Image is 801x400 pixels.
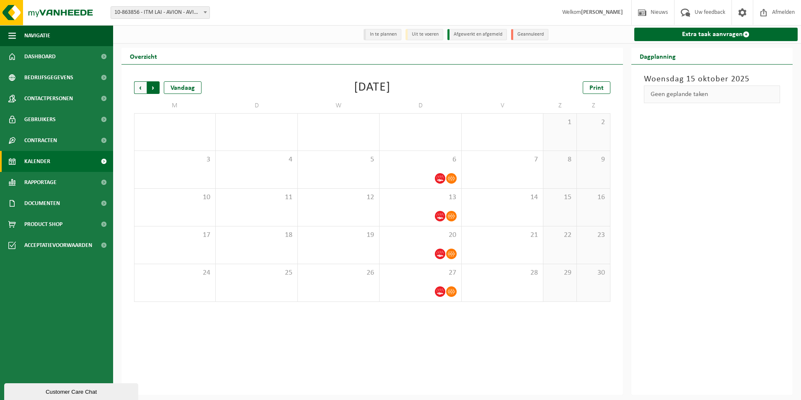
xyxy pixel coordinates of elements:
[581,118,606,127] span: 2
[24,172,57,193] span: Rapportage
[4,382,140,400] iframe: chat widget
[354,81,390,94] div: [DATE]
[121,48,165,64] h2: Overzicht
[644,73,780,86] h3: Woensdag 15 oktober 2025
[134,81,147,94] span: Vorige
[302,231,375,240] span: 19
[24,235,92,256] span: Acceptatievoorwaarden
[24,151,50,172] span: Kalender
[384,155,457,164] span: 6
[384,268,457,278] span: 27
[24,193,60,214] span: Documenten
[220,231,293,240] span: 18
[24,109,56,130] span: Gebruikers
[466,193,539,202] span: 14
[24,214,62,235] span: Product Shop
[581,193,606,202] span: 16
[548,268,572,278] span: 29
[581,231,606,240] span: 23
[220,268,293,278] span: 25
[644,86,780,103] div: Geen geplande taken
[466,231,539,240] span: 21
[466,268,539,278] span: 28
[24,88,73,109] span: Contactpersonen
[447,29,507,40] li: Afgewerkt en afgemeld
[581,9,623,16] strong: [PERSON_NAME]
[139,155,211,164] span: 3
[216,98,297,113] td: D
[589,85,604,91] span: Print
[139,231,211,240] span: 17
[220,193,293,202] span: 11
[147,81,160,94] span: Volgende
[577,98,610,113] td: Z
[466,155,539,164] span: 7
[548,231,572,240] span: 22
[220,155,293,164] span: 4
[384,193,457,202] span: 13
[164,81,202,94] div: Vandaag
[581,268,606,278] span: 30
[24,130,57,151] span: Contracten
[111,6,210,19] span: 10-863856 - ITM LAI - AVION - AVION
[631,48,684,64] h2: Dagplanning
[462,98,543,113] td: V
[548,193,572,202] span: 15
[634,28,798,41] a: Extra taak aanvragen
[384,231,457,240] span: 20
[543,98,577,113] td: Z
[511,29,548,40] li: Geannuleerd
[364,29,401,40] li: In te plannen
[583,81,610,94] a: Print
[139,193,211,202] span: 10
[581,155,606,164] span: 9
[298,98,380,113] td: W
[548,155,572,164] span: 8
[24,46,56,67] span: Dashboard
[111,7,209,18] span: 10-863856 - ITM LAI - AVION - AVION
[548,118,572,127] span: 1
[380,98,461,113] td: D
[134,98,216,113] td: M
[139,268,211,278] span: 24
[302,155,375,164] span: 5
[24,67,73,88] span: Bedrijfsgegevens
[406,29,443,40] li: Uit te voeren
[302,268,375,278] span: 26
[24,25,50,46] span: Navigatie
[302,193,375,202] span: 12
